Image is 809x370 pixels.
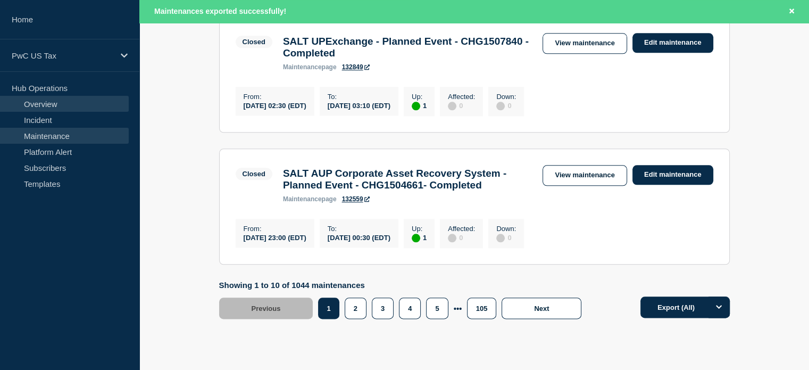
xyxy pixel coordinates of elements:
[328,233,390,242] div: [DATE] 00:30 (EDT)
[448,93,475,101] p: Affected :
[632,165,713,185] a: Edit maintenance
[448,102,456,110] div: disabled
[342,63,370,71] a: 132849
[448,225,475,233] p: Affected :
[12,51,114,60] p: PwC US Tax
[283,63,322,71] span: maintenance
[342,195,370,203] a: 132559
[328,93,390,101] p: To :
[496,93,516,101] p: Down :
[467,298,497,319] button: 105
[372,298,394,319] button: 3
[252,305,281,313] span: Previous
[448,233,475,242] div: 0
[708,297,730,318] button: Options
[219,298,313,319] button: Previous
[244,225,306,233] p: From :
[412,101,427,110] div: 1
[283,195,337,203] p: page
[318,298,339,319] button: 1
[534,305,549,313] span: Next
[399,298,421,319] button: 4
[283,63,337,71] p: page
[243,38,265,46] div: Closed
[543,165,627,186] a: View maintenance
[412,225,427,233] p: Up :
[785,5,798,18] button: Close banner
[412,93,427,101] p: Up :
[244,93,306,101] p: From :
[283,168,532,191] h3: SALT AUP Corporate Asset Recovery System - Planned Event - CHG1504661- Completed
[426,298,448,319] button: 5
[640,297,730,318] button: Export (All)
[328,225,390,233] p: To :
[244,233,306,242] div: [DATE] 23:00 (EDT)
[412,233,427,242] div: 1
[496,233,516,242] div: 0
[496,225,516,233] p: Down :
[328,101,390,110] div: [DATE] 03:10 (EDT)
[632,33,713,53] a: Edit maintenance
[154,7,286,15] span: Maintenances exported successfully!
[345,298,366,319] button: 2
[496,101,516,110] div: 0
[412,102,420,110] div: up
[502,298,581,319] button: Next
[543,33,627,54] a: View maintenance
[283,36,532,59] h3: SALT UPExchange - Planned Event - CHG1507840 - Completed
[412,234,420,242] div: up
[496,102,505,110] div: disabled
[244,101,306,110] div: [DATE] 02:30 (EDT)
[243,170,265,178] div: Closed
[283,195,322,203] span: maintenance
[219,281,587,290] p: Showing 1 to 10 of 1044 maintenances
[448,234,456,242] div: disabled
[496,234,505,242] div: disabled
[448,101,475,110] div: 0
